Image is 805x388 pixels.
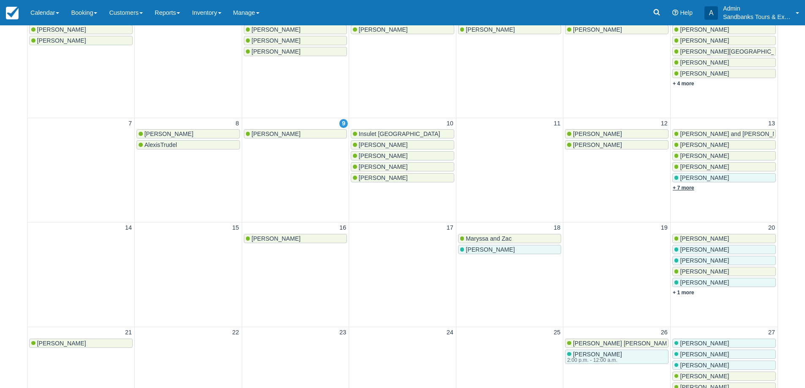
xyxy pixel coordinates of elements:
[673,185,694,191] a: + 7 more
[251,48,300,55] span: [PERSON_NAME]
[680,130,791,137] span: [PERSON_NAME] and [PERSON_NAME]
[445,328,455,337] a: 24
[680,362,729,369] span: [PERSON_NAME]
[680,373,729,380] span: [PERSON_NAME]
[672,47,776,56] a: [PERSON_NAME][GEOGRAPHIC_DATA]
[244,25,347,34] a: [PERSON_NAME]
[672,278,776,287] a: [PERSON_NAME]
[565,140,669,149] a: [PERSON_NAME]
[359,163,408,170] span: [PERSON_NAME]
[351,173,454,182] a: [PERSON_NAME]
[552,328,562,337] a: 25
[244,36,347,45] a: [PERSON_NAME]
[359,26,408,33] span: [PERSON_NAME]
[573,351,622,358] span: [PERSON_NAME]
[680,37,729,44] span: [PERSON_NAME]
[680,152,729,159] span: [PERSON_NAME]
[680,246,729,253] span: [PERSON_NAME]
[244,47,347,56] a: [PERSON_NAME]
[466,26,515,33] span: [PERSON_NAME]
[680,268,729,275] span: [PERSON_NAME]
[458,234,562,243] a: Maryssa and Zac
[338,328,348,337] a: 23
[659,119,669,128] a: 12
[231,328,241,337] a: 22
[251,37,300,44] span: [PERSON_NAME]
[767,119,777,128] a: 13
[458,25,562,34] a: [PERSON_NAME]
[680,163,729,170] span: [PERSON_NAME]
[445,119,455,128] a: 10
[123,328,134,337] a: 21
[723,4,791,13] p: Admin
[680,235,729,242] span: [PERSON_NAME]
[351,25,454,34] a: [PERSON_NAME]
[552,119,562,128] a: 11
[672,129,776,138] a: [PERSON_NAME] and [PERSON_NAME]
[466,235,511,242] span: Maryssa and Zac
[338,223,348,233] a: 16
[351,129,454,138] a: Insulet [GEOGRAPHIC_DATA]
[704,6,718,20] div: A
[680,9,693,16] span: Help
[672,58,776,67] a: [PERSON_NAME]
[573,340,673,347] span: [PERSON_NAME] [PERSON_NAME]
[767,328,777,337] a: 27
[680,26,729,33] span: [PERSON_NAME]
[673,290,694,296] a: + 1 more
[672,162,776,171] a: [PERSON_NAME]
[359,152,408,159] span: [PERSON_NAME]
[672,350,776,359] a: [PERSON_NAME]
[767,223,777,233] a: 20
[680,174,729,181] span: [PERSON_NAME]
[234,119,241,128] a: 8
[680,59,729,66] span: [PERSON_NAME]
[458,245,562,254] a: [PERSON_NAME]
[680,351,729,358] span: [PERSON_NAME]
[244,234,347,243] a: [PERSON_NAME]
[672,256,776,265] a: [PERSON_NAME]
[251,130,300,137] span: [PERSON_NAME]
[359,141,408,148] span: [PERSON_NAME]
[680,279,729,286] span: [PERSON_NAME]
[339,119,348,128] a: 9
[29,339,133,348] a: [PERSON_NAME]
[145,130,194,137] span: [PERSON_NAME]
[359,130,440,137] span: Insulet [GEOGRAPHIC_DATA]
[672,25,776,34] a: [PERSON_NAME]
[680,141,729,148] span: [PERSON_NAME]
[672,173,776,182] a: [PERSON_NAME]
[672,339,776,348] a: [PERSON_NAME]
[29,25,133,34] a: [PERSON_NAME]
[552,223,562,233] a: 18
[123,223,134,233] a: 14
[672,234,776,243] a: [PERSON_NAME]
[672,10,678,16] i: Help
[37,340,86,347] span: [PERSON_NAME]
[6,7,19,19] img: checkfront-main-nav-mini-logo.png
[565,339,669,348] a: [PERSON_NAME] [PERSON_NAME]
[231,223,241,233] a: 15
[567,358,620,363] div: 2:00 p.m. - 12:00 a.m.
[565,129,669,138] a: [PERSON_NAME]
[672,151,776,160] a: [PERSON_NAME]
[672,36,776,45] a: [PERSON_NAME]
[673,81,694,87] a: + 4 more
[672,361,776,370] a: [PERSON_NAME]
[680,340,729,347] span: [PERSON_NAME]
[37,37,86,44] span: [PERSON_NAME]
[37,26,86,33] span: [PERSON_NAME]
[573,26,622,33] span: [PERSON_NAME]
[351,162,454,171] a: [PERSON_NAME]
[251,235,300,242] span: [PERSON_NAME]
[145,141,177,148] span: AlexisTrudel
[573,130,622,137] span: [PERSON_NAME]
[136,140,240,149] a: AlexisTrudel
[29,36,133,45] a: [PERSON_NAME]
[565,25,669,34] a: [PERSON_NAME]
[680,48,791,55] span: [PERSON_NAME][GEOGRAPHIC_DATA]
[136,129,240,138] a: [PERSON_NAME]
[359,174,408,181] span: [PERSON_NAME]
[723,13,791,21] p: Sandbanks Tours & Experiences
[672,372,776,381] a: [PERSON_NAME]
